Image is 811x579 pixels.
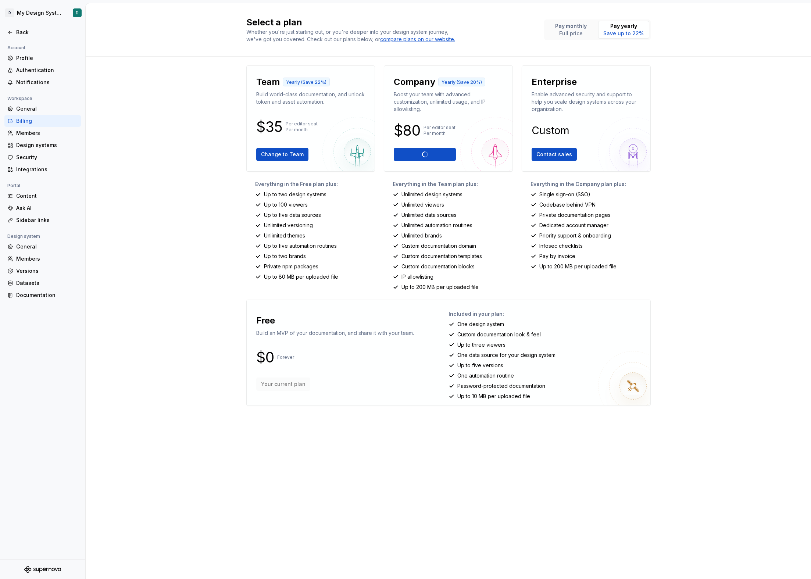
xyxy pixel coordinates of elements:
p: Private npm packages [264,263,318,270]
p: Build world-class documentation, and unlock token and asset automation. [256,91,365,106]
div: Datasets [16,279,78,287]
a: Ask AI [4,202,81,214]
p: Per editor seat Per month [424,125,455,136]
p: Free [256,315,275,326]
span: Contact sales [536,151,572,158]
span: Change to Team [261,151,304,158]
button: Pay yearlySave up to 22% [598,21,649,39]
p: Yearly (Save 22%) [286,79,326,85]
h2: Select a plan [246,17,535,28]
a: Sidebar links [4,214,81,226]
p: Unlimited design systems [401,191,462,198]
p: Up to two design systems [264,191,326,198]
p: Pay yearly [603,22,644,30]
p: Everything in the Team plan plus: [393,181,513,188]
p: Single sign-on (SSO) [539,191,590,198]
a: Members [4,127,81,139]
div: My Design System [17,9,64,17]
a: Documentation [4,289,81,301]
p: Company [394,76,435,88]
p: Custom documentation look & feel [457,331,541,338]
a: Versions [4,265,81,277]
p: Yearly (Save 20%) [442,79,482,85]
div: Notifications [16,79,78,86]
p: Pay by invoice [539,253,575,260]
p: $0 [256,353,274,362]
div: Billing [16,117,78,125]
a: Integrations [4,164,81,175]
p: Unlimited viewers [401,201,444,208]
a: Members [4,253,81,265]
div: Members [16,255,78,262]
p: Forever [277,354,294,360]
div: Sidebar links [16,217,78,224]
p: Save up to 22% [603,30,644,37]
a: Authentication [4,64,81,76]
div: General [16,243,78,250]
p: Included in your plan: [449,310,644,318]
button: DMy Design SystemD [1,5,84,21]
div: Security [16,154,78,161]
div: Profile [16,54,78,62]
p: Up to five automation routines [264,242,337,250]
p: One automation routine [457,372,514,379]
div: Design system [4,232,43,241]
a: Design systems [4,139,81,151]
p: Custom [532,126,569,135]
p: Password-protected documentation [457,382,545,390]
svg: Supernova Logo [24,566,61,573]
p: Unlimited data sources [401,211,457,219]
button: Pay monthlyFull price [546,21,597,39]
p: Up to five versions [457,362,503,369]
p: Enable advanced security and support to help you scale design systems across your organization. [532,91,641,113]
a: Billing [4,115,81,127]
div: Portal [4,181,23,190]
p: Up to 10 MB per uploaded file [457,393,530,400]
p: Infosec checklists [539,242,583,250]
button: Contact sales [532,148,577,161]
a: Profile [4,52,81,64]
p: Team [256,76,280,88]
button: Change to Team [256,148,308,161]
div: Account [4,43,28,52]
p: Up to three viewers [457,341,505,349]
div: Versions [16,267,78,275]
a: General [4,103,81,115]
div: Members [16,129,78,137]
p: Per editor seat Per month [286,121,318,133]
p: Up to 100 viewers [264,201,308,208]
p: Custom documentation blocks [401,263,475,270]
p: $35 [256,122,283,131]
div: Ask AI [16,204,78,212]
p: $80 [394,126,421,135]
p: Up to 200 MB per uploaded file [401,283,479,291]
p: One design system [457,321,504,328]
p: Full price [555,30,587,37]
p: Codebase behind VPN [539,201,596,208]
p: Build an MVP of your documentation, and share it with your team. [256,329,414,337]
p: Up to 80 MB per uploaded file [264,273,338,280]
div: D [76,10,79,16]
div: Integrations [16,166,78,173]
p: One data source for your design system [457,351,555,359]
p: Priority support & onboarding [539,232,611,239]
p: Up to 200 MB per uploaded file [539,263,617,270]
p: Unlimited automation routines [401,222,472,229]
p: Unlimited themes [264,232,305,239]
a: Security [4,151,81,163]
a: compare plans on our website. [380,36,455,43]
p: Private documentation pages [539,211,611,219]
a: Notifications [4,76,81,88]
div: Documentation [16,292,78,299]
a: Datasets [4,277,81,289]
div: General [16,105,78,112]
a: General [4,241,81,253]
div: Authentication [16,67,78,74]
a: Content [4,190,81,202]
p: Up to two brands [264,253,306,260]
p: IP allowlisting [401,273,433,280]
p: Everything in the Company plan plus: [530,181,651,188]
p: Boost your team with advanced customization, unlimited usage, and IP allowlisting. [394,91,503,113]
